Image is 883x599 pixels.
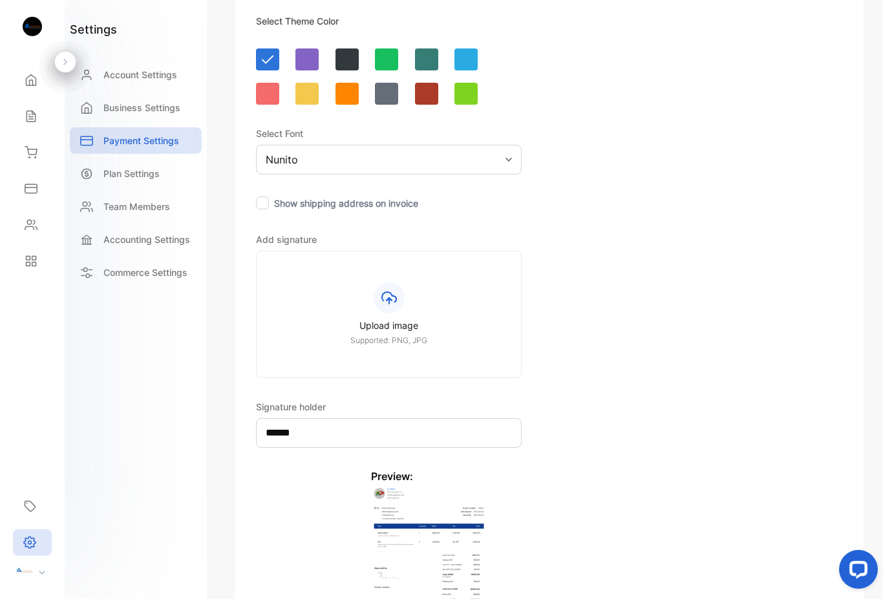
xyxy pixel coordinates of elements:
label: Add signature [256,234,317,245]
p: Plan Settings [103,167,160,180]
a: Payment Settings [70,127,202,154]
a: Commerce Settings [70,259,202,286]
a: Account Settings [70,61,202,88]
img: profile [14,561,34,580]
p: Upload image [288,319,490,332]
p: Select Theme Color [256,14,469,28]
p: Accounting Settings [103,233,190,246]
p: Account Settings [103,68,177,81]
a: Business Settings [70,94,202,121]
img: logo [23,17,42,36]
p: Supported: PNG, JPG [288,335,490,346]
h2: Preview: [371,468,486,484]
h1: settings [70,21,117,38]
label: Select Font [256,128,303,139]
p: Commerce Settings [103,266,187,279]
p: Business Settings [103,101,180,114]
a: Accounting Settings [70,226,202,253]
label: Show shipping address on invoice [274,198,418,209]
label: Signature holder [256,401,326,412]
p: Team Members [103,200,170,213]
a: Team Members [70,193,202,220]
p: Nunito [266,152,298,167]
p: Payment Settings [103,134,179,147]
a: Plan Settings [70,160,202,187]
iframe: LiveChat chat widget [829,545,883,599]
